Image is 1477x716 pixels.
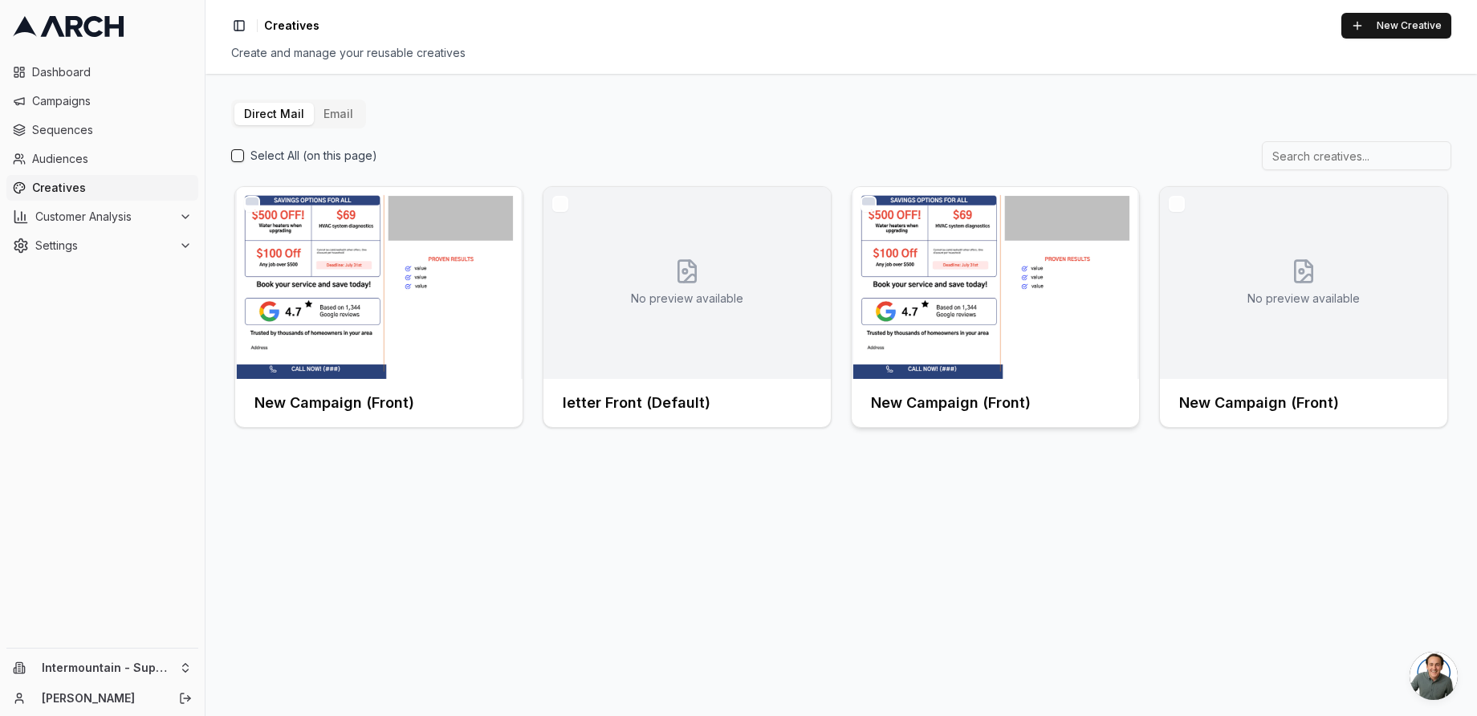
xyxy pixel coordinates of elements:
[1262,141,1451,170] input: Search creatives...
[32,122,192,138] span: Sequences
[1291,258,1316,284] svg: No creative preview
[42,661,173,675] span: Intermountain - Superior Water & Air
[6,88,198,114] a: Campaigns
[42,690,161,706] a: [PERSON_NAME]
[231,45,1451,61] div: Create and manage your reusable creatives
[314,103,363,125] button: Email
[6,233,198,258] button: Settings
[1247,291,1360,307] p: No preview available
[6,117,198,143] a: Sequences
[32,180,192,196] span: Creatives
[254,392,414,414] h3: New Campaign (Front)
[1179,392,1339,414] h3: New Campaign (Front)
[6,146,198,172] a: Audiences
[264,18,319,34] span: Creatives
[1341,13,1451,39] button: New Creative
[234,103,314,125] button: Direct Mail
[871,392,1031,414] h3: New Campaign (Front)
[674,258,700,284] svg: No creative preview
[6,175,198,201] a: Creatives
[6,204,198,230] button: Customer Analysis
[174,687,197,710] button: Log out
[32,64,192,80] span: Dashboard
[6,655,198,681] button: Intermountain - Superior Water & Air
[35,238,173,254] span: Settings
[6,59,198,85] a: Dashboard
[32,93,192,109] span: Campaigns
[852,187,1139,379] img: Back creative for New Campaign (Front)
[264,18,319,34] nav: breadcrumb
[631,291,743,307] p: No preview available
[235,187,523,379] img: Front creative for New Campaign (Front)
[250,148,377,164] label: Select All (on this page)
[563,392,710,414] h3: letter Front (Default)
[32,151,192,167] span: Audiences
[35,209,173,225] span: Customer Analysis
[1410,652,1458,700] div: Open chat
